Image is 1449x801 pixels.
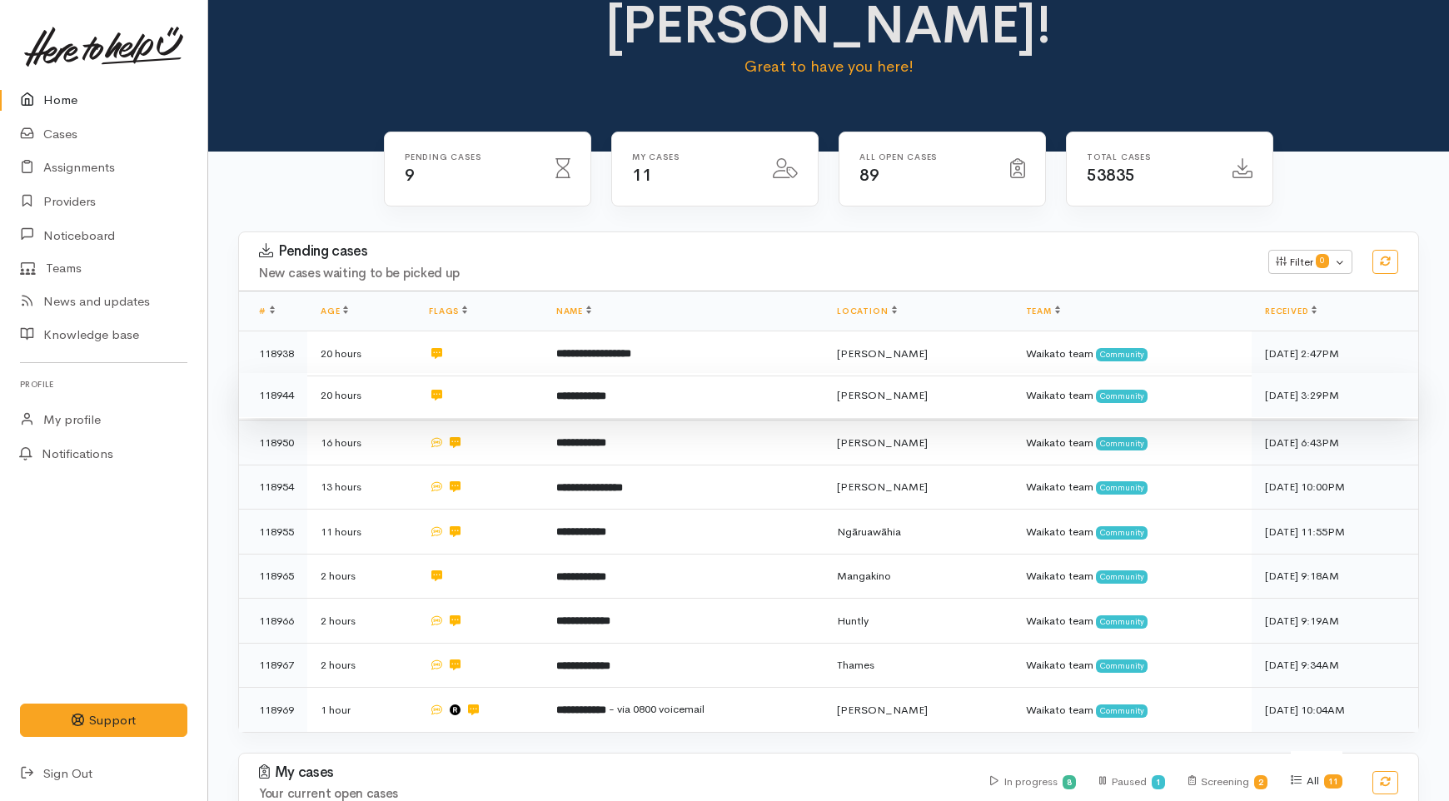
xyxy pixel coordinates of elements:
td: 118944 [239,373,307,418]
h4: Your current open cases [259,787,970,801]
h6: Pending cases [405,152,535,162]
span: Mangakino [837,569,891,583]
td: Waikato team [1013,510,1252,555]
td: 20 hours [307,331,416,376]
span: 0 [1316,254,1329,267]
h6: My cases [632,152,753,162]
span: Community [1096,615,1148,629]
span: 89 [859,165,879,186]
b: 8 [1067,777,1072,788]
td: 2 hours [307,599,416,644]
a: Name [556,306,591,316]
span: Community [1096,481,1148,495]
span: [PERSON_NAME] [837,346,928,361]
td: 1 hour [307,688,416,732]
h6: Profile [20,373,187,396]
td: Waikato team [1013,643,1252,688]
a: # [259,306,275,316]
td: 118966 [239,599,307,644]
td: 11 hours [307,510,416,555]
span: Community [1096,704,1148,718]
td: [DATE] 11:55PM [1252,510,1418,555]
td: Waikato team [1013,599,1252,644]
span: Ngāruawāhia [837,525,901,539]
span: 9 [405,165,415,186]
span: Huntly [837,614,869,628]
span: Community [1096,348,1148,361]
td: Waikato team [1013,373,1252,418]
b: 2 [1258,777,1263,788]
a: Flags [429,306,467,316]
span: Community [1096,526,1148,540]
a: Age [321,306,348,316]
td: 118967 [239,643,307,688]
span: Community [1096,570,1148,584]
td: 13 hours [307,465,416,510]
a: Team [1026,306,1060,316]
td: [DATE] 2:47PM [1252,331,1418,376]
td: Waikato team [1013,688,1252,732]
td: [DATE] 9:19AM [1252,599,1418,644]
h3: My cases [259,764,970,781]
td: Waikato team [1013,554,1252,599]
td: 16 hours [307,420,416,465]
b: 1 [1156,777,1161,788]
span: [PERSON_NAME] [837,703,928,717]
span: [PERSON_NAME] [837,388,928,402]
td: 20 hours [307,373,416,418]
td: 118954 [239,465,307,510]
td: Waikato team [1013,465,1252,510]
td: [DATE] 10:04AM [1252,688,1418,732]
h6: All Open cases [859,152,990,162]
td: 2 hours [307,554,416,599]
td: Waikato team [1013,331,1252,376]
p: Great to have you here! [539,55,1119,78]
span: Community [1096,659,1148,673]
td: [DATE] 9:34AM [1252,643,1418,688]
td: [DATE] 9:18AM [1252,554,1418,599]
span: 53835 [1087,165,1135,186]
td: 2 hours [307,643,416,688]
td: [DATE] 10:00PM [1252,465,1418,510]
span: Community [1096,390,1148,403]
span: Community [1096,437,1148,450]
button: Support [20,704,187,738]
span: [PERSON_NAME] [837,480,928,494]
span: [PERSON_NAME] [837,435,928,450]
h3: Pending cases [259,243,1248,260]
td: 118938 [239,331,307,376]
td: 118950 [239,420,307,465]
td: [DATE] 6:43PM [1252,420,1418,465]
td: 118969 [239,688,307,732]
td: Waikato team [1013,420,1252,465]
a: Location [837,306,896,316]
span: Thames [837,658,874,672]
td: 118965 [239,554,307,599]
h4: New cases waiting to be picked up [259,266,1248,281]
h6: Total cases [1087,152,1212,162]
b: 11 [1328,776,1338,787]
button: Filter0 [1268,250,1352,275]
a: Received [1265,306,1317,316]
span: 11 [632,165,651,186]
span: - via 0800 voicemail [609,702,705,716]
td: [DATE] 3:29PM [1252,373,1418,418]
td: 118955 [239,510,307,555]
